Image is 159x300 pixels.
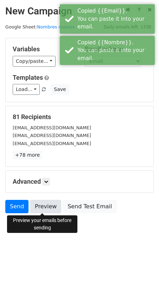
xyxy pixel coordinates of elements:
[13,125,91,130] small: [EMAIL_ADDRESS][DOMAIN_NAME]
[51,84,69,95] button: Save
[13,133,91,138] small: [EMAIL_ADDRESS][DOMAIN_NAME]
[5,5,154,17] h2: New Campaign
[7,215,77,233] div: Preview your emails before sending
[124,266,159,300] div: Widget de chat
[13,178,146,185] h5: Advanced
[63,200,116,213] a: Send Test Email
[5,24,75,30] small: Google Sheet:
[13,74,43,81] a: Templates
[30,200,61,213] a: Preview
[13,113,146,121] h5: 81 Recipients
[13,45,74,53] h5: Variables
[13,151,42,159] a: +78 more
[13,141,91,146] small: [EMAIL_ADDRESS][DOMAIN_NAME]
[77,7,152,31] div: Copied {{Email}}. You can paste it into your email.
[124,266,159,300] iframe: Chat Widget
[13,84,40,95] a: Load...
[13,56,56,67] a: Copy/paste...
[77,39,152,63] div: Copied {{Nombre}}. You can paste it into your email.
[5,200,28,213] a: Send
[37,24,75,30] a: Nombres nuevos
